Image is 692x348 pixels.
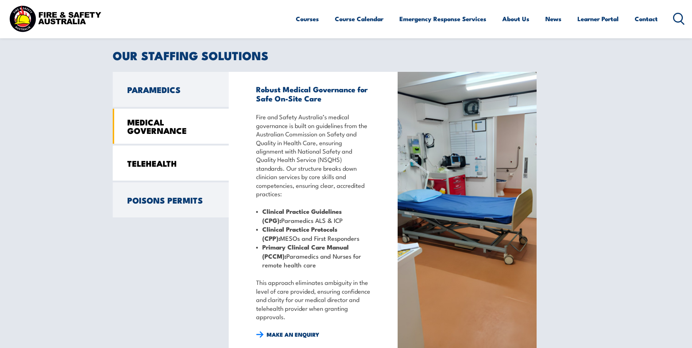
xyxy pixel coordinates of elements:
[256,278,371,321] p: This approach eliminates ambiguity in the level of care provided, ensuring confidence and clarity...
[262,224,337,243] strong: Clinical Practice Protocols (CPP):
[256,225,371,243] li: MESOs and First Responders
[256,207,371,225] li: Paramedics ALS & ICP
[113,182,229,217] a: POISONS PERMITS
[635,9,658,28] a: Contact
[296,9,319,28] a: Courses
[113,146,229,181] a: TELEHEALTH
[113,109,229,144] a: MEDICAL GOVERNANCE
[502,9,529,28] a: About Us
[335,9,383,28] a: Course Calendar
[577,9,619,28] a: Learner Portal
[256,330,319,339] a: MAKE AN ENQUIRY
[113,50,580,60] h2: OUR STAFFING SOLUTIONS
[399,9,486,28] a: Emergency Response Services
[545,9,561,28] a: News
[262,206,342,225] strong: Clinical Practice Guidelines (CPG):
[256,85,371,103] h3: Robust Medical Governance for Safe On-Site Care
[256,112,371,198] p: Fire and Safety Australia’s medical governance is built on guidelines from the Australian Commiss...
[113,72,229,107] a: PARAMEDICS
[256,243,371,269] li: Paramedics and Nurses for remote health care
[262,242,349,260] strong: Primary Clinical Care Manual (PCCM):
